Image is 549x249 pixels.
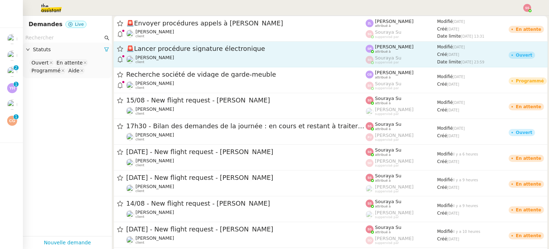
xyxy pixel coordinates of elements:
[135,60,144,64] span: client
[126,71,366,78] span: Recherche société de vidage de garde-meuble
[523,4,531,12] img: svg
[366,236,374,244] img: svg
[516,208,541,212] div: En attente
[375,81,401,86] span: Souraya Su
[126,30,134,38] img: users%2FW4OQjB9BRtYK2an7yusO0WsYLsD3%2Favatar%2F28027066-518b-424c-8476-65f2e549ac29
[437,152,453,157] span: Modifié
[126,185,134,192] img: users%2FC9SBsJ0duuaSgpQFj5LgoEX8n0o2%2Favatar%2Fec9d51b8-9413-4189-adfb-7be4d8c96a3c
[375,127,391,131] span: attribué à
[135,55,174,60] span: [PERSON_NAME]
[375,225,401,230] span: Souraya Su
[7,34,17,44] img: users%2FC9SBsJ0duuaSgpQFj5LgoEX8n0o2%2Favatar%2Fec9d51b8-9413-4189-adfb-7be4d8c96a3c
[375,29,401,35] span: Souraya Su
[516,234,541,238] div: En attente
[25,34,103,42] input: Rechercher
[126,19,134,27] span: 🚨
[366,159,374,167] img: svg
[375,24,391,28] span: attribué à
[366,122,374,130] img: svg
[375,179,391,183] span: attribué à
[375,147,401,153] span: Souraya Su
[447,211,459,215] span: [DATE]
[375,35,399,39] span: suppervisé par
[135,29,174,34] span: [PERSON_NAME]
[366,225,374,233] img: svg
[55,59,88,66] nz-select-item: En attente
[375,44,414,49] span: [PERSON_NAME]
[437,44,453,49] span: Modifié
[453,20,465,24] span: [DATE]
[126,45,134,52] span: 🚨
[437,52,447,57] span: Créé
[447,186,459,190] span: [DATE]
[453,152,478,156] span: il y a 6 heures
[56,59,83,66] div: En attente
[126,132,366,142] app-user-detailed-label: client
[126,133,134,141] img: users%2FC9SBsJ0duuaSgpQFj5LgoEX8n0o2%2Favatar%2Fec9d51b8-9413-4189-adfb-7be4d8c96a3c
[366,236,437,245] app-user-label: suppervisé par
[375,112,399,116] span: suppervisé par
[375,236,414,241] span: [PERSON_NAME]
[375,184,414,190] span: [PERSON_NAME]
[135,189,144,193] span: client
[31,67,60,74] div: Programmé
[437,19,453,24] span: Modifié
[437,126,453,131] span: Modifié
[366,55,437,64] app-user-label: suppervisé par
[375,76,391,80] span: attribué à
[437,74,453,79] span: Modifié
[437,229,453,234] span: Modifié
[31,59,49,66] div: Ouvert
[516,27,541,32] div: En attente
[66,67,85,74] nz-select-item: Aide
[126,106,366,116] app-user-detailed-label: client
[126,210,366,219] app-user-detailed-label: client
[366,45,374,53] img: svg
[29,19,63,29] nz-page-header-title: Demandes
[375,190,399,193] span: suppervisé par
[375,96,401,101] span: Souraya Su
[375,50,391,54] span: attribué à
[461,60,484,64] span: [DATE] 23:59
[375,107,414,112] span: [PERSON_NAME]
[447,108,459,112] span: [DATE]
[30,67,66,74] nz-select-item: Programmé
[126,29,366,38] app-user-detailed-label: client
[75,22,84,27] span: Live
[375,138,399,142] span: suppervisé par
[135,34,144,38] span: client
[366,121,437,131] app-user-label: attribué à
[437,34,461,39] span: Date limite
[366,200,374,207] img: svg
[375,158,414,164] span: [PERSON_NAME]
[7,67,17,77] img: users%2FCk7ZD5ubFNWivK6gJdIkoi2SB5d2%2Favatar%2F3f84dbb7-4157-4842-a987-fca65a8b7a9a
[366,133,374,141] img: svg
[68,67,79,74] div: Aide
[437,203,453,208] span: Modifié
[135,184,174,189] span: [PERSON_NAME]
[516,182,541,186] div: En attente
[375,215,399,219] span: suppervisé par
[126,55,366,64] app-user-detailed-label: client
[437,82,447,87] span: Créé
[447,237,459,241] span: [DATE]
[375,210,414,215] span: [PERSON_NAME]
[516,53,532,57] div: Ouvert
[366,148,374,156] img: svg
[126,235,366,245] app-user-detailed-label: client
[126,46,366,52] span: Lancer procédure signature électronique
[366,96,374,104] img: svg
[366,225,437,234] app-user-label: attribué à
[375,205,391,209] span: attribué à
[126,236,134,244] img: users%2FC9SBsJ0duuaSgpQFj5LgoEX8n0o2%2Favatar%2Fec9d51b8-9413-4189-adfb-7be4d8c96a3c
[375,230,391,234] span: attribué à
[135,86,144,90] span: client
[366,147,437,157] app-user-label: attribué à
[135,106,174,112] span: [PERSON_NAME]
[135,235,174,241] span: [PERSON_NAME]
[126,210,134,218] img: users%2FC9SBsJ0duuaSgpQFj5LgoEX8n0o2%2Favatar%2Fec9d51b8-9413-4189-adfb-7be4d8c96a3c
[516,105,541,109] div: En attente
[366,29,437,39] app-user-label: suppervisé par
[135,112,144,116] span: client
[375,241,399,245] span: suppervisé par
